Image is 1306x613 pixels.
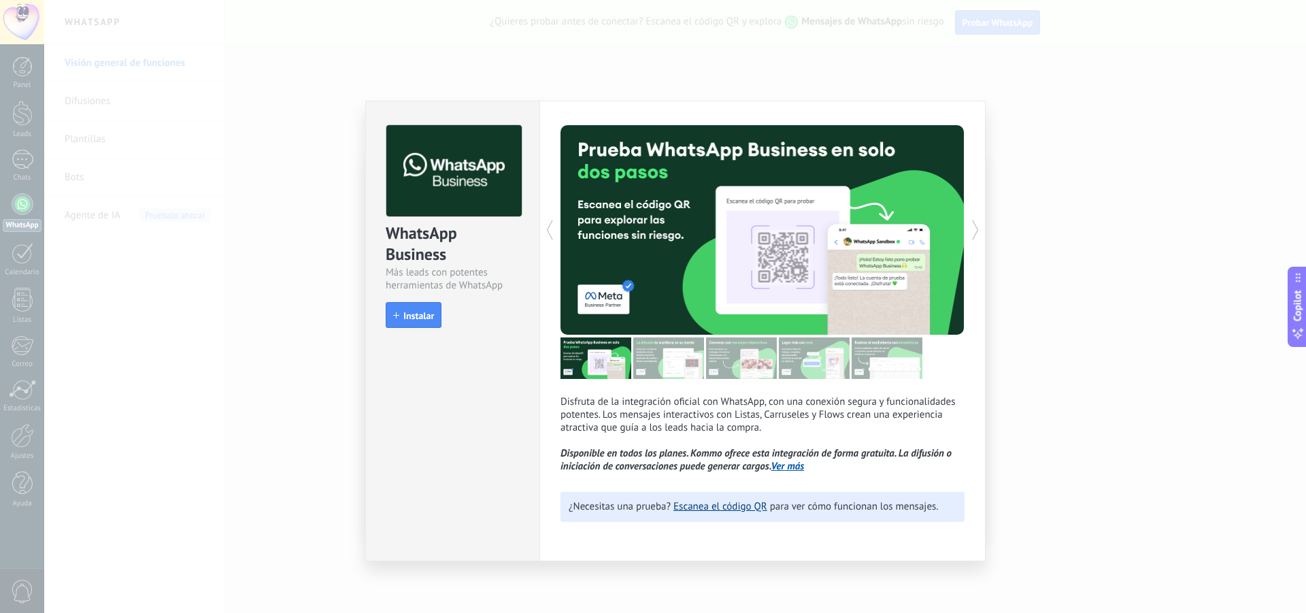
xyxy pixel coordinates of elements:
span: Instalar [403,311,434,320]
img: tour_image_7a4924cebc22ed9e3259523e50fe4fd6.png [560,337,631,379]
img: logo_main.png [386,125,522,217]
img: tour_image_62c9952fc9cf984da8d1d2aa2c453724.png [779,337,850,379]
a: Ver más [771,460,805,473]
div: WhatsApp Business [386,222,520,266]
span: para ver cómo funcionan los mensajes. [770,500,939,513]
div: Más leads con potentes herramientas de WhatsApp [386,266,520,292]
span: ¿Necesitas una prueba? [569,500,671,513]
img: tour_image_cc27419dad425b0ae96c2716632553fa.png [633,337,704,379]
button: Instalar [386,302,441,328]
p: Disfruta de la integración oficial con WhatsApp, con una conexión segura y funcionalidades potent... [560,395,965,473]
span: Copilot [1291,290,1305,321]
a: Escanea el código QR [673,500,767,513]
i: Disponible en todos los planes. Kommo ofrece esta integración de forma gratuita. La difusión o in... [560,447,952,473]
img: tour_image_cc377002d0016b7ebaeb4dbe65cb2175.png [852,337,922,379]
img: tour_image_1009fe39f4f058b759f0df5a2b7f6f06.png [706,337,777,379]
